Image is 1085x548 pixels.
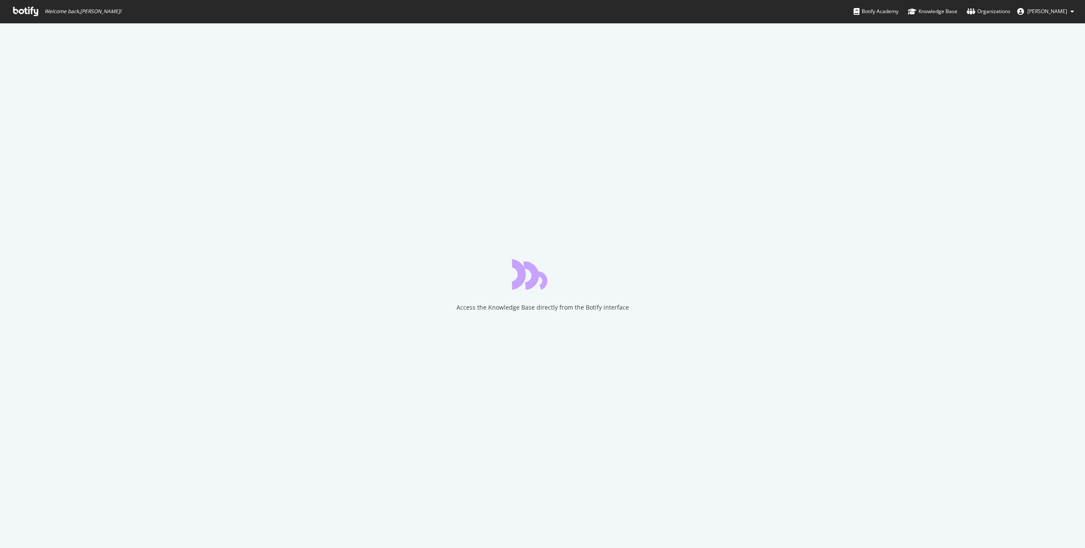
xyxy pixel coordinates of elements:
div: Access the Knowledge Base directly from the Botify interface [456,303,629,312]
div: Knowledge Base [908,7,957,16]
span: Welcome back, [PERSON_NAME] ! [45,8,121,15]
div: Organizations [967,7,1010,16]
span: James McMahon [1027,8,1067,15]
button: [PERSON_NAME] [1010,5,1081,18]
div: Botify Academy [854,7,899,16]
div: animation [512,259,573,290]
